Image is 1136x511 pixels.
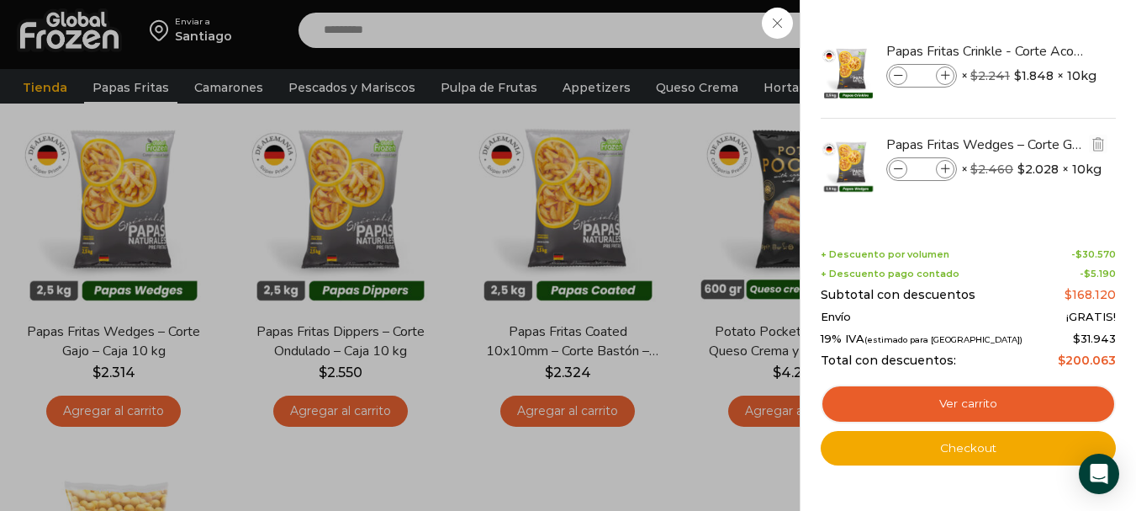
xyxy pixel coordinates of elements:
[1084,268,1091,279] span: $
[1080,269,1116,279] span: -
[1071,249,1116,260] span: -
[970,162,978,177] span: $
[970,162,1013,177] bdi: 2.460
[821,288,975,302] span: Subtotal con descuentos
[1084,268,1116,279] bdi: 5.190
[970,68,1010,83] bdi: 2.241
[1075,248,1082,260] span: $
[886,42,1086,61] a: Papas Fritas Crinkle - Corte Acordeón - Caja 10 kg
[961,157,1102,181] span: × × 10kg
[1014,67,1054,84] bdi: 1.848
[1017,161,1059,178] bdi: 2.028
[821,354,956,368] span: Total con descuentos:
[1089,135,1107,156] a: Eliminar Papas Fritas Wedges – Corte Gajo - Caja 10 kg del carrito
[821,249,949,260] span: + Descuento por volumen
[821,333,1022,346] span: 19% IVA
[886,136,1086,154] a: Papas Fritas Wedges – Corte Gajo - Caja 10 kg
[1014,67,1022,84] span: $
[1073,332,1081,345] span: $
[1075,248,1116,260] bdi: 30.570
[1073,332,1116,345] span: 31.943
[821,311,851,324] span: Envío
[821,269,959,279] span: + Descuento pago contado
[909,160,934,178] input: Product quantity
[961,64,1096,88] span: × × 10kg
[1091,136,1106,152] img: Eliminar Papas Fritas Wedges – Corte Gajo - Caja 10 kg del carrito
[821,385,1116,423] a: Ver carrito
[1065,287,1116,302] bdi: 168.120
[1017,161,1025,178] span: $
[970,68,978,83] span: $
[1058,353,1116,368] bdi: 200.063
[1058,353,1065,368] span: $
[864,335,1022,344] small: (estimado para [GEOGRAPHIC_DATA])
[909,67,934,85] input: Product quantity
[821,431,1116,466] a: Checkout
[1065,287,1072,302] span: $
[1079,454,1119,494] div: Open Intercom Messenger
[1066,311,1116,324] span: ¡GRATIS!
